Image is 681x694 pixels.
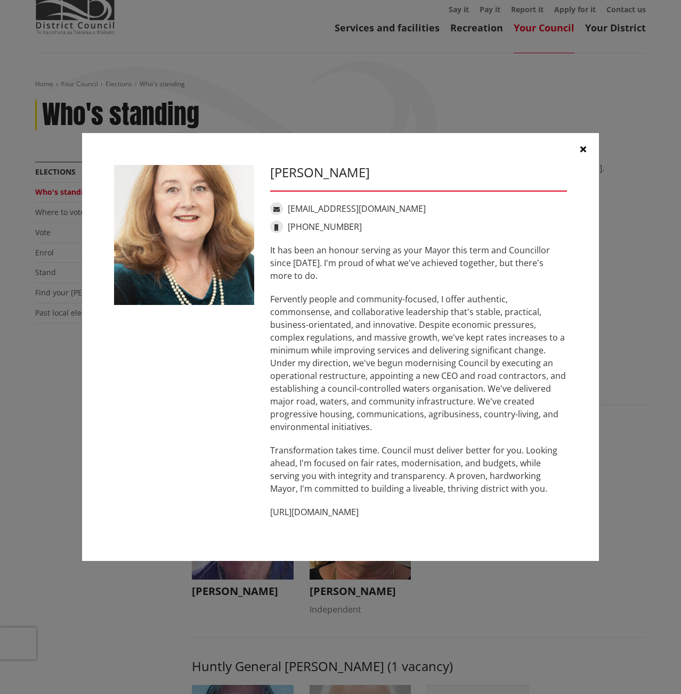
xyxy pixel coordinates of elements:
[270,506,567,518] p: [URL][DOMAIN_NAME]
[270,293,567,433] p: Fervently people and community-focused, I offer authentic, commonsense, and collaborative leaders...
[270,165,567,180] h3: [PERSON_NAME]
[270,244,567,282] p: It has been an honour serving as your Mayor this term and Councillor since [DATE]. I'm proud of w...
[288,203,426,214] a: [EMAIL_ADDRESS][DOMAIN_NAME]
[288,221,362,233] a: [PHONE_NUMBER]
[114,165,254,305] img: WO-M__CHURCH_J__UwGuY
[270,444,567,495] p: Transformation takes time. Council must deliver better for you. Looking ahead, I'm focused on fai...
[632,649,670,688] iframe: Messenger Launcher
